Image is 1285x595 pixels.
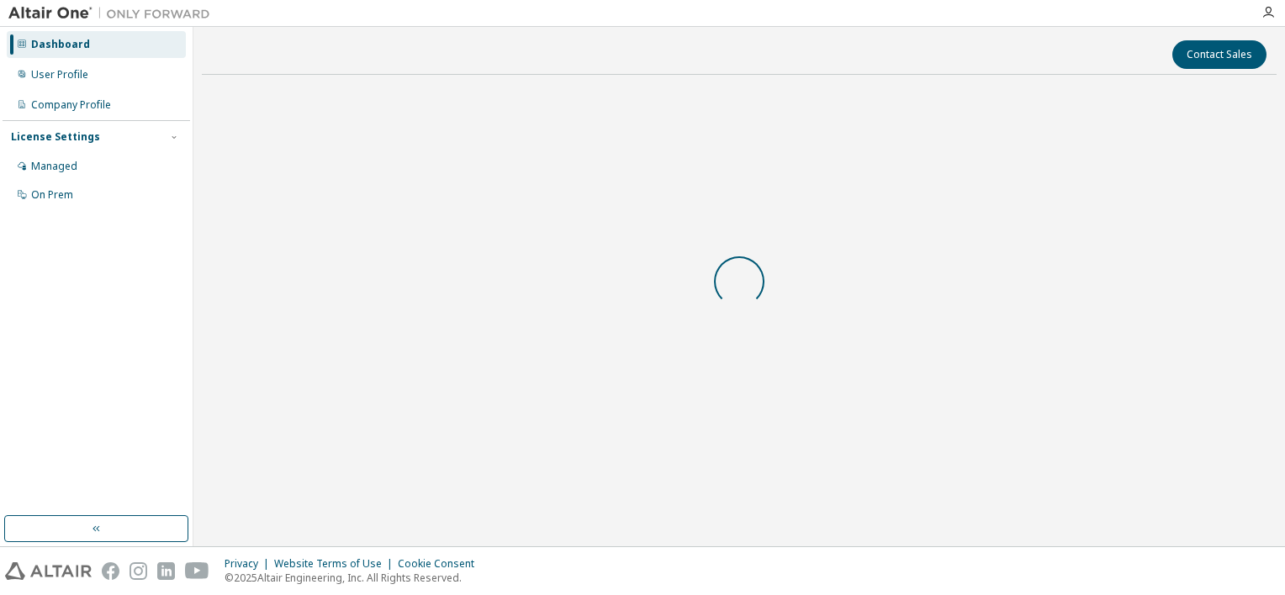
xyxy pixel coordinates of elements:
[31,68,88,82] div: User Profile
[225,557,274,571] div: Privacy
[274,557,398,571] div: Website Terms of Use
[398,557,484,571] div: Cookie Consent
[130,562,147,580] img: instagram.svg
[225,571,484,585] p: © 2025 Altair Engineering, Inc. All Rights Reserved.
[8,5,219,22] img: Altair One
[102,562,119,580] img: facebook.svg
[31,160,77,173] div: Managed
[31,188,73,202] div: On Prem
[185,562,209,580] img: youtube.svg
[31,38,90,51] div: Dashboard
[31,98,111,112] div: Company Profile
[11,130,100,144] div: License Settings
[157,562,175,580] img: linkedin.svg
[1172,40,1266,69] button: Contact Sales
[5,562,92,580] img: altair_logo.svg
